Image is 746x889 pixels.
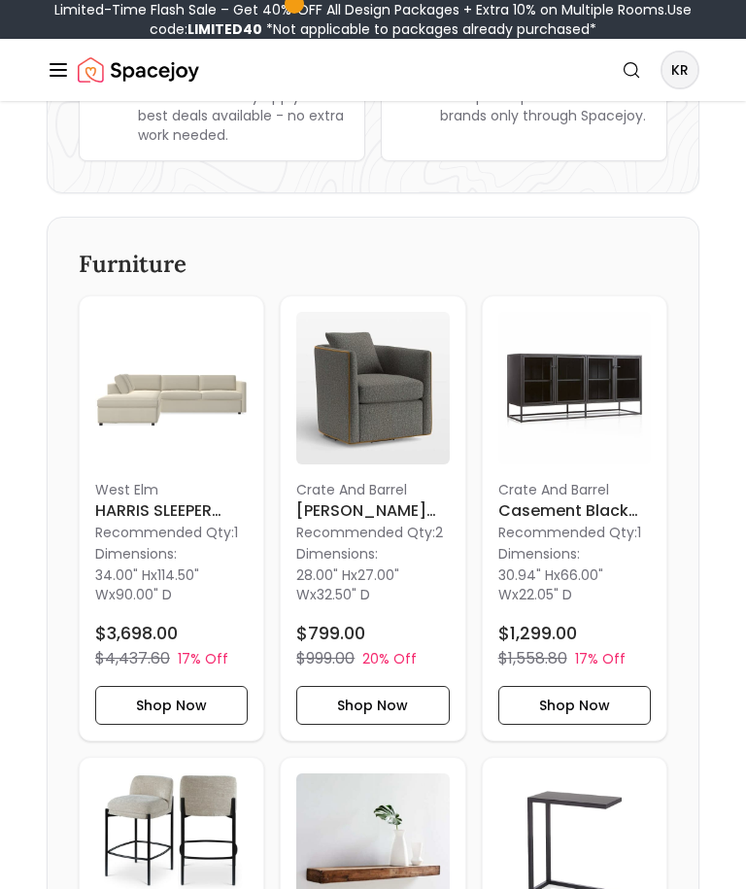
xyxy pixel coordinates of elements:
[296,620,365,647] h4: $799.00
[482,295,667,741] div: Casement Black Large Sideboard
[79,295,264,741] a: HARRIS SLEEPER SECTIONAL W TERMINAL CHAISE imageWest ElmHARRIS SLEEPER SECTIONAL W [GEOGRAPHIC_DA...
[498,499,651,523] h6: Casement Black Large Sideboard
[296,523,449,542] p: Recommended Qty: 2
[498,620,577,647] h4: $1,299.00
[95,542,177,565] p: Dimensions:
[95,312,248,464] img: HARRIS SLEEPER SECTIONAL W TERMINAL CHAISE image
[296,647,355,670] p: $999.00
[138,86,349,145] p: We automatically apply the best deals available - no extra work needed.
[178,649,228,668] p: 17% Off
[498,312,651,464] img: Casement Black Large Sideboard image
[575,649,626,668] p: 17% Off
[47,39,699,101] nav: Global
[95,647,170,670] p: $4,437.60
[95,686,248,725] button: Shop Now
[79,249,667,280] h3: Furniture
[296,480,449,499] p: Crate And Barrel
[362,649,417,668] p: 20% Off
[296,499,449,523] h6: [PERSON_NAME] Swivel Accent Chair
[498,480,651,499] p: Crate And Barrel
[187,19,262,39] b: LIMITED40
[296,542,378,565] p: Dimensions:
[116,585,172,604] span: 90.00" D
[95,565,199,604] span: 114.50" W
[440,86,651,125] p: Get special perks from select brands only through Spacejoy.
[95,620,178,647] h4: $3,698.00
[280,295,465,741] a: Drew Small Swivel Accent Chair imageCrate And Barrel[PERSON_NAME] Swivel Accent ChairRecommended ...
[296,565,449,604] p: x x
[95,565,248,604] p: x x
[482,295,667,741] a: Casement Black Large Sideboard imageCrate And BarrelCasement Black Large SideboardRecommended Qty...
[317,585,370,604] span: 32.50" D
[662,52,697,87] span: KR
[498,523,651,542] p: Recommended Qty: 1
[78,51,199,89] img: Spacejoy Logo
[498,647,567,670] p: $1,558.80
[296,686,449,725] button: Shop Now
[95,565,151,585] span: 34.00" H
[498,542,580,565] p: Dimensions:
[296,312,449,464] img: Drew Small Swivel Accent Chair image
[262,19,596,39] span: *Not applicable to packages already purchased*
[79,295,264,741] div: HARRIS SLEEPER SECTIONAL W TERMINAL CHAISE
[519,585,572,604] span: 22.05" D
[280,295,465,741] div: Drew Small Swivel Accent Chair
[95,480,248,499] p: West Elm
[498,565,554,585] span: 30.94" H
[95,499,248,523] h6: HARRIS SLEEPER SECTIONAL W [GEOGRAPHIC_DATA]
[296,565,351,585] span: 28.00" H
[498,565,651,604] p: x x
[498,565,603,604] span: 66.00" W
[296,565,399,604] span: 27.00" W
[661,51,699,89] button: KR
[498,686,651,725] button: Shop Now
[78,51,199,89] a: Spacejoy
[95,523,248,542] p: Recommended Qty: 1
